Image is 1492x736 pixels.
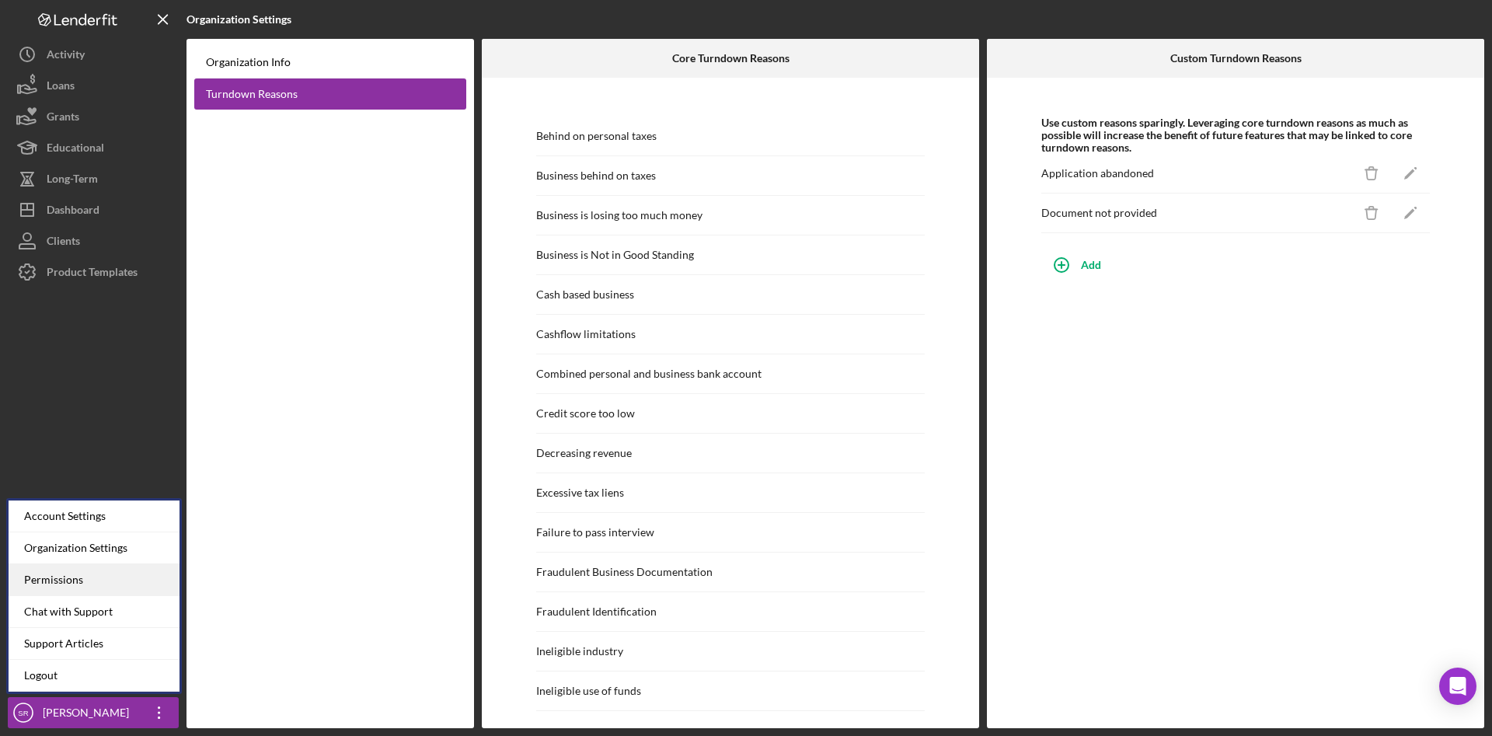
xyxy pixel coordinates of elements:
div: Chat with Support [9,596,180,628]
div: Cash based business [536,288,634,301]
button: Grants [8,101,179,132]
div: Add [1081,249,1101,279]
div: Activity [47,39,85,74]
b: Organization Settings [186,13,291,26]
button: Clients [8,225,179,256]
div: Decreasing revenue [536,447,632,459]
div: Business is Not in Good Standing [536,249,694,261]
div: Excessive tax liens [536,487,624,499]
div: Fraudulent Identification [536,605,657,618]
div: Application abandoned [1041,167,1154,180]
b: Custom Turndown Reasons [1170,52,1302,65]
button: Dashboard [8,194,179,225]
text: SR [18,709,28,717]
button: Educational [8,132,179,163]
a: Support Articles [9,628,180,660]
button: Add [1041,249,1430,280]
div: Combined personal and business bank account [536,368,762,380]
div: Organization Settings [9,532,180,564]
div: Permissions [9,564,180,596]
div: Product Templates [47,256,138,291]
div: Fraudulent Business Documentation [536,566,713,578]
div: Clients [47,225,80,260]
div: Loans [47,70,75,105]
div: Ineligible use of funds [536,685,641,697]
div: Credit score too low [536,407,635,420]
div: Long-Term [47,163,98,198]
button: Loans [8,70,179,101]
div: Document not provided [1041,207,1157,219]
div: Behind on personal taxes [536,130,657,142]
div: Business behind on taxes [536,169,656,182]
a: Logout [9,660,180,692]
div: Cashflow limitations [536,328,636,340]
div: Educational [47,132,104,167]
button: SR[PERSON_NAME] [8,697,179,728]
div: Business is losing too much money [536,209,702,221]
div: [PERSON_NAME] [39,697,140,732]
div: Grants [47,101,79,136]
button: Activity [8,39,179,70]
a: Organization Info [194,47,466,78]
button: Long-Term [8,163,179,194]
a: Turndown Reasons [194,78,466,110]
div: Ineligible industry [536,645,623,658]
div: Open Intercom Messenger [1439,668,1476,705]
div: Failure to pass interview [536,526,654,539]
b: Use custom reasons sparingly. Leveraging core turndown reasons as much as possible will increase ... [1041,117,1430,154]
b: Core Turndown Reasons [672,52,790,65]
div: Dashboard [47,194,99,229]
button: Product Templates [8,256,179,288]
div: Account Settings [9,501,180,532]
